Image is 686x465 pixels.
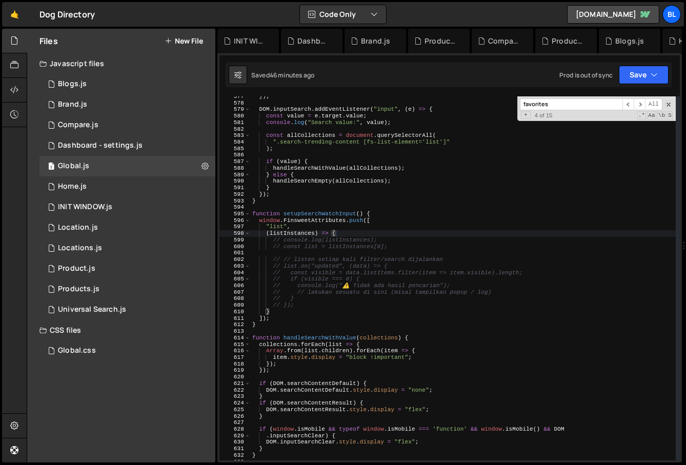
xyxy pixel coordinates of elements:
[219,113,251,119] div: 580
[219,270,251,276] div: 604
[552,36,584,46] div: Products.js
[219,282,251,289] div: 606
[219,367,251,374] div: 619
[521,111,531,119] span: Toggle Replace mode
[219,400,251,407] div: 624
[219,361,251,368] div: 618
[58,264,95,273] div: Product.js
[634,98,645,110] span: ​
[58,79,87,89] div: Blogs.js
[219,419,251,426] div: 627
[219,106,251,113] div: 579
[219,354,251,361] div: 617
[219,178,251,185] div: 590
[219,172,251,178] div: 589
[219,433,251,439] div: 629
[27,53,215,74] div: Javascript files
[219,295,251,302] div: 608
[39,340,215,361] div: 16220/43682.css
[219,309,251,315] div: 610
[219,407,251,413] div: 625
[2,2,27,27] a: 🤙
[219,250,251,256] div: 601
[567,5,659,24] a: [DOMAIN_NAME]
[58,100,87,109] div: Brand.js
[662,5,681,24] div: Bl
[219,146,251,152] div: 585
[39,299,215,320] div: 16220/45124.js
[219,256,251,263] div: 602
[58,161,89,171] div: Global.js
[219,211,251,217] div: 595
[234,36,267,46] div: INIT WINDOW.js
[58,223,98,232] div: Location.js
[39,238,215,258] div: 16220/43680.js
[219,341,251,348] div: 615
[219,93,251,100] div: 577
[219,276,251,282] div: 605
[219,185,251,191] div: 591
[58,346,96,355] div: Global.css
[219,380,251,387] div: 621
[219,237,251,244] div: 599
[219,452,251,459] div: 632
[58,244,102,253] div: Locations.js
[531,112,557,119] span: 4 of 15
[58,120,98,130] div: Compare.js
[39,197,215,217] div: 16220/44477.js
[645,98,662,110] span: Alt-Enter
[39,279,215,299] div: 16220/44324.js
[219,126,251,133] div: 582
[219,387,251,394] div: 622
[657,111,667,119] span: Whole Word Search
[219,158,251,165] div: 587
[219,348,251,354] div: 616
[219,224,251,230] div: 597
[58,203,112,212] div: INIT WINDOW.js
[219,139,251,146] div: 584
[297,36,330,46] div: Dashboard - settings.js
[219,335,251,341] div: 614
[559,71,613,79] div: Prod is out of sync
[39,258,215,279] div: 16220/44393.js
[39,115,215,135] div: 16220/44328.js
[615,36,644,46] div: Blogs.js
[219,132,251,139] div: 583
[219,230,251,237] div: 598
[219,393,251,400] div: 623
[39,135,215,156] div: 16220/44476.js
[219,165,251,172] div: 588
[58,141,143,150] div: Dashboard - settings.js
[27,320,215,340] div: CSS files
[219,413,251,420] div: 626
[219,289,251,296] div: 607
[39,94,215,115] div: 16220/44394.js
[219,426,251,433] div: 628
[219,152,251,158] div: 586
[219,374,251,380] div: 620
[622,98,634,110] span: ​
[39,35,58,47] h2: Files
[425,36,457,46] div: Product.js
[219,315,251,322] div: 611
[219,217,251,224] div: 596
[488,36,521,46] div: Compare.js
[219,119,251,126] div: 581
[219,198,251,205] div: 593
[219,204,251,211] div: 594
[58,285,99,294] div: Products.js
[219,439,251,446] div: 630
[251,71,314,79] div: Saved
[219,100,251,107] div: 578
[48,163,54,171] span: 1
[39,8,95,21] div: Dog Directory
[39,156,215,176] : 16220/43681.js
[637,111,647,119] span: RegExp Search
[219,191,251,198] div: 592
[58,305,126,314] div: Universal Search.js
[520,98,622,110] input: Search for
[219,263,251,270] div: 603
[58,182,87,191] div: Home.js
[647,111,656,119] span: CaseSensitive Search
[219,244,251,250] div: 600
